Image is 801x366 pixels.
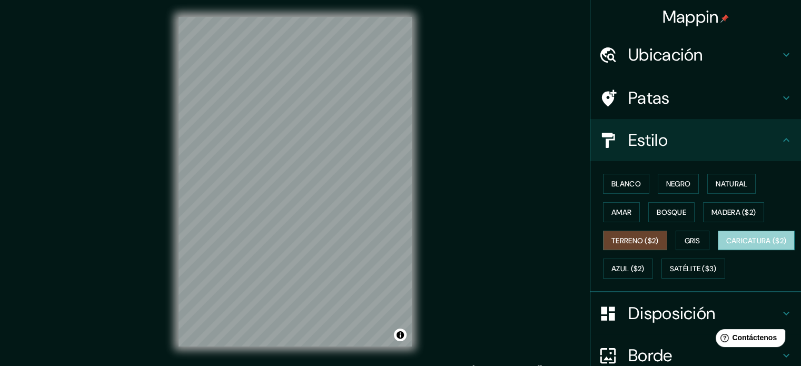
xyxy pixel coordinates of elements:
[703,202,764,222] button: Madera ($2)
[648,202,695,222] button: Bosque
[718,231,795,251] button: Caricatura ($2)
[662,6,719,28] font: Mappin
[611,179,641,189] font: Blanco
[707,325,789,354] iframe: Lanzador de widgets de ayuda
[657,207,686,217] font: Bosque
[628,87,670,109] font: Patas
[716,179,747,189] font: Natural
[685,236,700,245] font: Gris
[707,174,756,194] button: Natural
[603,202,640,222] button: Amar
[628,44,703,66] font: Ubicación
[670,264,717,274] font: Satélite ($3)
[611,264,645,274] font: Azul ($2)
[658,174,699,194] button: Negro
[394,329,407,341] button: Activar o desactivar atribución
[720,14,729,23] img: pin-icon.png
[590,119,801,161] div: Estilo
[603,174,649,194] button: Blanco
[611,207,631,217] font: Amar
[676,231,709,251] button: Gris
[711,207,756,217] font: Madera ($2)
[603,259,653,279] button: Azul ($2)
[628,129,668,151] font: Estilo
[603,231,667,251] button: Terreno ($2)
[179,17,412,347] canvas: Mapa
[590,77,801,119] div: Patas
[590,34,801,76] div: Ubicación
[611,236,659,245] font: Terreno ($2)
[661,259,725,279] button: Satélite ($3)
[666,179,691,189] font: Negro
[726,236,787,245] font: Caricatura ($2)
[590,292,801,334] div: Disposición
[628,302,715,324] font: Disposición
